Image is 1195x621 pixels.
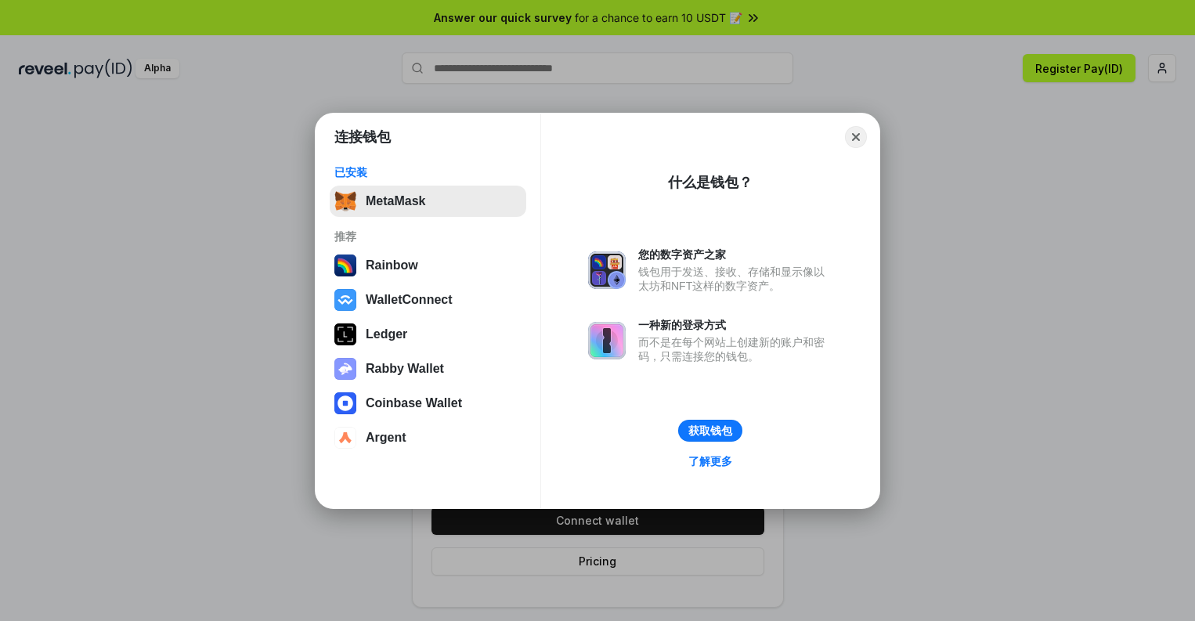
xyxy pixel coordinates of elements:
div: Coinbase Wallet [366,396,462,410]
button: WalletConnect [330,284,526,316]
img: svg+xml,%3Csvg%20width%3D%2228%22%20height%3D%2228%22%20viewBox%3D%220%200%2028%2028%22%20fill%3D... [334,427,356,449]
img: svg+xml,%3Csvg%20xmlns%3D%22http%3A%2F%2Fwww.w3.org%2F2000%2Fsvg%22%20fill%3D%22none%22%20viewBox... [588,322,626,359]
img: svg+xml,%3Csvg%20fill%3D%22none%22%20height%3D%2233%22%20viewBox%3D%220%200%2035%2033%22%20width%... [334,190,356,212]
h1: 连接钱包 [334,128,391,146]
button: Coinbase Wallet [330,388,526,419]
div: 一种新的登录方式 [638,318,832,332]
button: Rabby Wallet [330,353,526,385]
div: 已安装 [334,165,522,179]
button: Close [845,126,867,148]
a: 了解更多 [679,451,742,471]
div: 而不是在每个网站上创建新的账户和密码，只需连接您的钱包。 [638,335,832,363]
div: 获取钱包 [688,424,732,438]
div: Ledger [366,327,407,341]
button: MetaMask [330,186,526,217]
div: Argent [366,431,406,445]
img: svg+xml,%3Csvg%20width%3D%2228%22%20height%3D%2228%22%20viewBox%3D%220%200%2028%2028%22%20fill%3D... [334,392,356,414]
img: svg+xml,%3Csvg%20xmlns%3D%22http%3A%2F%2Fwww.w3.org%2F2000%2Fsvg%22%20fill%3D%22none%22%20viewBox... [588,251,626,289]
div: WalletConnect [366,293,453,307]
button: Argent [330,422,526,453]
img: svg+xml,%3Csvg%20xmlns%3D%22http%3A%2F%2Fwww.w3.org%2F2000%2Fsvg%22%20fill%3D%22none%22%20viewBox... [334,358,356,380]
img: svg+xml,%3Csvg%20width%3D%2228%22%20height%3D%2228%22%20viewBox%3D%220%200%2028%2028%22%20fill%3D... [334,289,356,311]
div: 推荐 [334,229,522,244]
div: Rainbow [366,258,418,273]
div: 什么是钱包？ [668,173,753,192]
button: Rainbow [330,250,526,281]
div: 了解更多 [688,454,732,468]
div: 您的数字资产之家 [638,247,832,262]
img: svg+xml,%3Csvg%20width%3D%22120%22%20height%3D%22120%22%20viewBox%3D%220%200%20120%20120%22%20fil... [334,255,356,276]
div: MetaMask [366,194,425,208]
img: svg+xml,%3Csvg%20xmlns%3D%22http%3A%2F%2Fwww.w3.org%2F2000%2Fsvg%22%20width%3D%2228%22%20height%3... [334,323,356,345]
div: 钱包用于发送、接收、存储和显示像以太坊和NFT这样的数字资产。 [638,265,832,293]
button: 获取钱包 [678,420,742,442]
button: Ledger [330,319,526,350]
div: Rabby Wallet [366,362,444,376]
